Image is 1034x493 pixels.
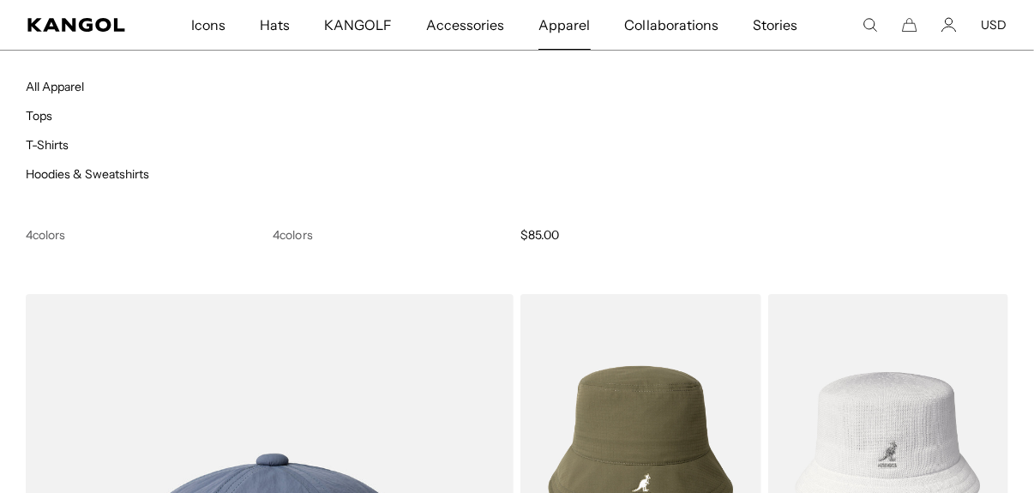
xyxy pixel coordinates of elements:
[26,108,52,123] a: Tops
[26,227,267,243] div: 4 colors
[27,18,126,32] a: Kangol
[981,17,1007,33] button: USD
[26,79,84,94] a: All Apparel
[941,17,957,33] a: Account
[26,137,69,153] a: T-Shirts
[863,17,878,33] summary: Search here
[902,17,917,33] button: Cart
[520,227,559,243] span: $85.00
[274,227,514,243] div: 4 colors
[26,166,150,182] a: Hoodies & Sweatshirts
